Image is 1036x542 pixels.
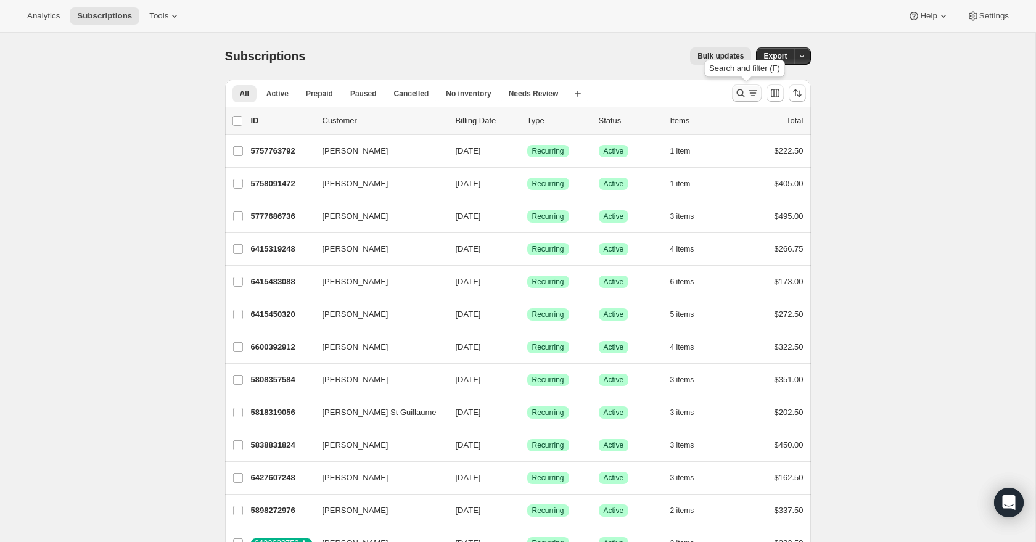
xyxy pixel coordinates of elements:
span: $337.50 [775,506,804,515]
span: $405.00 [775,179,804,188]
span: [PERSON_NAME] [323,341,388,353]
span: Active [604,440,624,450]
span: $351.00 [775,375,804,384]
div: IDCustomerBilling DateTypeStatusItemsTotal [251,115,804,127]
span: [PERSON_NAME] [323,439,388,451]
span: 3 items [670,211,694,221]
span: Recurring [532,146,564,156]
span: Prepaid [306,89,333,99]
div: 5818319056[PERSON_NAME] St Guillaume[DATE]SuccessRecurringSuccessActive3 items$202.50 [251,404,804,421]
button: Tools [142,7,188,25]
button: [PERSON_NAME] [315,370,438,390]
span: Active [604,506,624,515]
p: ID [251,115,313,127]
div: 6415450320[PERSON_NAME][DATE]SuccessRecurringSuccessActive5 items$272.50 [251,306,804,323]
p: 5758091472 [251,178,313,190]
span: [DATE] [456,440,481,450]
button: 1 item [670,142,704,160]
span: [PERSON_NAME] [323,472,388,484]
span: Recurring [532,211,564,221]
span: $272.50 [775,310,804,319]
span: 6 items [670,277,694,287]
p: 5838831824 [251,439,313,451]
span: Recurring [532,375,564,385]
div: 5777686736[PERSON_NAME][DATE]SuccessRecurringSuccessActive3 items$495.00 [251,208,804,225]
span: $322.50 [775,342,804,351]
span: Active [604,179,624,189]
span: Active [604,310,624,319]
button: [PERSON_NAME] [315,501,438,520]
span: Active [604,473,624,483]
span: $495.00 [775,211,804,221]
p: 5757763792 [251,145,313,157]
button: [PERSON_NAME] [315,435,438,455]
button: Analytics [20,7,67,25]
p: 5898272976 [251,504,313,517]
span: Recurring [532,277,564,287]
span: $162.50 [775,473,804,482]
p: Customer [323,115,446,127]
div: 5898272976[PERSON_NAME][DATE]SuccessRecurringSuccessActive2 items$337.50 [251,502,804,519]
button: 6 items [670,273,708,290]
button: Subscriptions [70,7,139,25]
span: [PERSON_NAME] [323,145,388,157]
span: $202.50 [775,408,804,417]
span: Recurring [532,179,564,189]
button: 5 items [670,306,708,323]
span: Export [763,51,787,61]
p: 5777686736 [251,210,313,223]
span: [DATE] [456,310,481,319]
button: 2 items [670,502,708,519]
span: Recurring [532,244,564,254]
button: [PERSON_NAME] [315,272,438,292]
span: [DATE] [456,179,481,188]
button: 3 items [670,404,708,421]
span: [PERSON_NAME] [323,504,388,517]
button: [PERSON_NAME] [315,174,438,194]
span: 4 items [670,244,694,254]
div: 5808357584[PERSON_NAME][DATE]SuccessRecurringSuccessActive3 items$351.00 [251,371,804,388]
button: 3 items [670,437,708,454]
span: Recurring [532,310,564,319]
p: 6415450320 [251,308,313,321]
div: Open Intercom Messenger [994,488,1024,517]
span: Active [604,211,624,221]
span: Active [266,89,289,99]
p: Billing Date [456,115,517,127]
span: Cancelled [394,89,429,99]
p: 5808357584 [251,374,313,386]
div: Type [527,115,589,127]
button: [PERSON_NAME] [315,305,438,324]
span: Active [604,277,624,287]
button: Search and filter results [732,84,762,102]
div: 6415483088[PERSON_NAME][DATE]SuccessRecurringSuccessActive6 items$173.00 [251,273,804,290]
span: Tools [149,11,168,21]
span: [DATE] [456,277,481,286]
span: Recurring [532,408,564,417]
span: $266.75 [775,244,804,253]
span: $222.50 [775,146,804,155]
span: Needs Review [509,89,559,99]
span: All [240,89,249,99]
button: 4 items [670,240,708,258]
button: 3 items [670,371,708,388]
span: Bulk updates [697,51,744,61]
div: 5838831824[PERSON_NAME][DATE]SuccessRecurringSuccessActive3 items$450.00 [251,437,804,454]
span: Active [604,244,624,254]
p: Status [599,115,660,127]
span: [DATE] [456,146,481,155]
button: [PERSON_NAME] St Guillaume [315,403,438,422]
span: 3 items [670,408,694,417]
button: Sort the results [789,84,806,102]
span: Active [604,342,624,352]
button: Create new view [568,85,588,102]
span: [DATE] [456,375,481,384]
span: Recurring [532,506,564,515]
p: 6600392912 [251,341,313,353]
span: 1 item [670,146,691,156]
p: 6427607248 [251,472,313,484]
button: [PERSON_NAME] [315,239,438,259]
span: Active [604,146,624,156]
p: 6415483088 [251,276,313,288]
div: 6427607248[PERSON_NAME][DATE]SuccessRecurringSuccessActive3 items$162.50 [251,469,804,487]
